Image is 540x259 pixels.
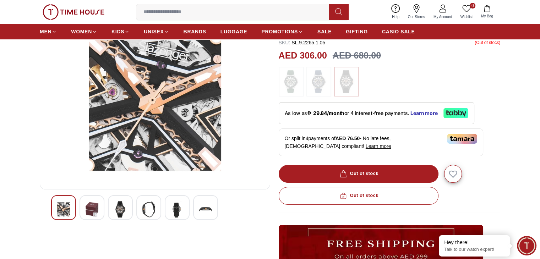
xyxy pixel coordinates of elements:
[111,28,124,35] span: KIDS
[71,25,97,38] a: WOMEN
[389,14,402,20] span: Help
[279,40,290,45] span: SKU :
[184,28,206,35] span: BRANDS
[57,201,70,217] img: Slazenger Men's Automatic Green Dial Watch - SL.9.2265.1.02
[144,28,164,35] span: UNISEX
[40,28,51,35] span: MEN
[382,25,415,38] a: CASIO SALE
[382,28,415,35] span: CASIO SALE
[388,3,404,21] a: Help
[220,28,247,35] span: LUGGAGE
[279,128,483,156] div: Or split in 4 payments of - No late fees, [DEMOGRAPHIC_DATA] compliant!
[310,70,328,93] img: ...
[114,201,127,217] img: Slazenger Men's Automatic Green Dial Watch - SL.9.2265.1.02
[279,39,326,46] p: SL.9.2265.1.05
[456,3,477,21] a: 0Wishlist
[261,28,298,35] span: PROMOTIONS
[220,25,247,38] a: LUGGAGE
[144,25,169,38] a: UNISEX
[475,39,500,46] p: ( Out of stock )
[111,25,130,38] a: KIDS
[199,201,212,217] img: Slazenger Men's Automatic Green Dial Watch - SL.9.2265.1.02
[478,13,496,19] span: My Bag
[142,201,155,217] img: Slazenger Men's Automatic Green Dial Watch - SL.9.2265.1.02
[444,247,504,253] p: Talk to our watch expert!
[317,28,332,35] span: SALE
[447,134,477,144] img: Tamara
[338,70,355,93] img: ...
[86,201,98,217] img: Slazenger Men's Automatic Green Dial Watch - SL.9.2265.1.02
[261,25,303,38] a: PROMOTIONS
[333,49,381,62] h3: AED 680.00
[405,14,428,20] span: Our Stores
[282,70,300,93] img: ...
[366,143,391,149] span: Learn more
[470,3,475,9] span: 0
[171,201,184,217] img: Slazenger Men's Automatic Green Dial Watch - SL.9.2265.1.02
[43,4,104,20] img: ...
[431,14,455,20] span: My Account
[317,25,332,38] a: SALE
[336,136,360,141] span: AED 76.50
[71,28,92,35] span: WOMEN
[477,4,497,20] button: My Bag
[404,3,429,21] a: Our Stores
[458,14,475,20] span: Wishlist
[46,13,264,183] img: Slazenger Men's Automatic Green Dial Watch - SL.9.2265.1.02
[346,28,368,35] span: GIFTING
[40,25,57,38] a: MEN
[346,25,368,38] a: GIFTING
[517,236,536,255] div: Chat Widget
[184,25,206,38] a: BRANDS
[279,49,327,62] h2: AED 306.00
[444,239,504,246] div: Hey there!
